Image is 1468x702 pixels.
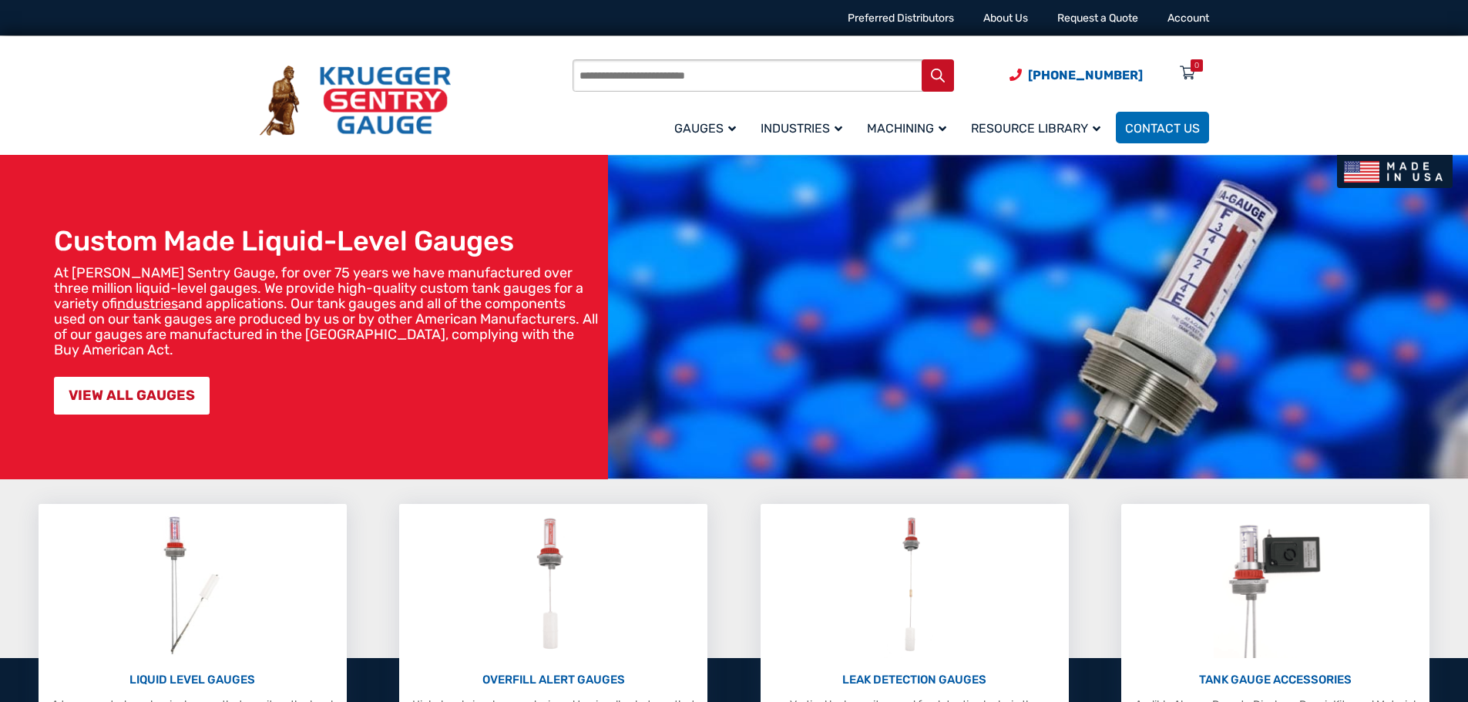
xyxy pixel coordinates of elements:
[46,671,339,689] p: LIQUID LEVEL GAUGES
[1028,68,1143,82] span: [PHONE_NUMBER]
[151,512,233,658] img: Liquid Level Gauges
[884,512,945,658] img: Leak Detection Gauges
[1125,121,1200,136] span: Contact Us
[1009,65,1143,85] a: Phone Number (920) 434-8860
[674,121,736,136] span: Gauges
[768,671,1061,689] p: LEAK DETECTION GAUGES
[407,671,700,689] p: OVERFILL ALERT GAUGES
[1116,112,1209,143] a: Contact Us
[962,109,1116,146] a: Resource Library
[117,295,178,312] a: industries
[1129,671,1422,689] p: TANK GAUGE ACCESSORIES
[858,109,962,146] a: Machining
[1057,12,1138,25] a: Request a Quote
[848,12,954,25] a: Preferred Distributors
[1214,512,1338,658] img: Tank Gauge Accessories
[608,155,1468,479] img: bg_hero_bannerksentry
[751,109,858,146] a: Industries
[519,512,588,658] img: Overfill Alert Gauges
[983,12,1028,25] a: About Us
[1337,155,1453,188] img: Made In USA
[54,224,600,257] h1: Custom Made Liquid-Level Gauges
[1194,59,1199,72] div: 0
[1167,12,1209,25] a: Account
[54,265,600,358] p: At [PERSON_NAME] Sentry Gauge, for over 75 years we have manufactured over three million liquid-l...
[971,121,1100,136] span: Resource Library
[867,121,946,136] span: Machining
[260,65,451,136] img: Krueger Sentry Gauge
[761,121,842,136] span: Industries
[54,377,210,415] a: VIEW ALL GAUGES
[665,109,751,146] a: Gauges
